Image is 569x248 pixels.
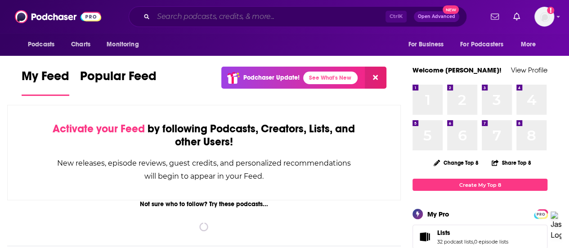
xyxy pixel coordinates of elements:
[428,157,484,168] button: Change Top 8
[437,239,473,245] a: 32 podcast lists
[402,36,455,53] button: open menu
[547,7,554,14] svg: Add a profile image
[521,38,536,51] span: More
[7,200,401,208] div: Not sure who to follow? Try these podcasts...
[243,74,300,81] p: Podchaser Update!
[22,68,69,96] a: My Feed
[80,68,157,89] span: Popular Feed
[418,14,455,19] span: Open Advanced
[416,230,434,243] a: Lists
[534,7,554,27] img: User Profile
[107,38,139,51] span: Monitoring
[53,122,355,149] div: by following Podcasts, Creators, Lists, and other Users!
[443,5,459,14] span: New
[100,36,150,53] button: open menu
[437,229,450,237] span: Lists
[427,210,449,218] div: My Pro
[534,7,554,27] span: Logged in as RebRoz5
[437,229,508,237] a: Lists
[460,38,503,51] span: For Podcasters
[385,11,407,23] span: Ctrl K
[414,11,459,22] button: Open AdvancedNew
[454,36,516,53] button: open menu
[129,6,467,27] div: Search podcasts, credits, & more...
[535,210,546,217] a: PRO
[22,36,66,53] button: open menu
[80,68,157,96] a: Popular Feed
[412,179,547,191] a: Create My Top 8
[71,38,90,51] span: Charts
[408,38,444,51] span: For Business
[473,239,474,245] span: ,
[412,66,502,74] a: Welcome [PERSON_NAME]!
[510,9,524,24] a: Show notifications dropdown
[53,122,145,135] span: Activate your Feed
[511,66,547,74] a: View Profile
[53,157,355,183] div: New releases, episode reviews, guest credits, and personalized recommendations will begin to appe...
[534,7,554,27] button: Show profile menu
[491,154,532,171] button: Share Top 8
[22,68,69,89] span: My Feed
[474,239,508,245] a: 0 episode lists
[303,72,358,84] a: See What's New
[28,38,54,51] span: Podcasts
[15,8,101,25] img: Podchaser - Follow, Share and Rate Podcasts
[515,36,547,53] button: open menu
[65,36,96,53] a: Charts
[487,9,502,24] a: Show notifications dropdown
[153,9,385,24] input: Search podcasts, credits, & more...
